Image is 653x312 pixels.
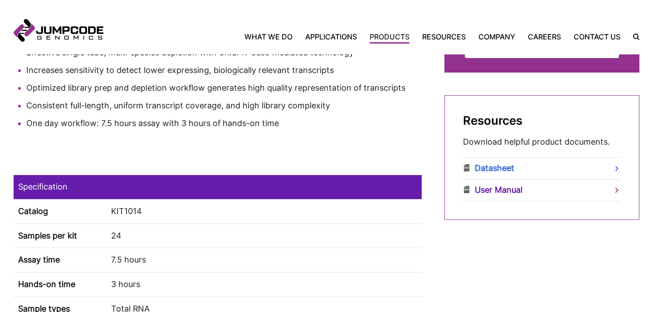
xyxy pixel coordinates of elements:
[14,175,422,199] td: Specification
[107,224,422,248] td: 24
[103,31,627,42] nav: Primary Navigation
[107,248,422,273] td: 7.5 hours
[26,117,422,130] li: One day workflow: 7.5 hours assay with 3 hours of hands-on time
[244,31,299,42] a: What We Do
[26,100,422,112] li: Consistent full-length, uniform transcript coverage, and high library complexity
[463,180,621,201] a: User Manual
[14,273,107,297] th: Hands-on time
[26,64,422,77] li: Increases sensitivity to detect lower expressing, biologically relevant transcripts
[627,34,639,40] label: Search the site.
[26,82,422,94] li: Optimized library prep and depletion workflow generates high quality representation of transcripts
[14,224,107,248] th: Samples per kit
[567,31,627,42] a: Contact Us
[416,31,472,42] a: Resources
[14,248,107,273] th: Assay time
[521,31,567,42] a: Careers
[463,114,621,127] h2: Resources
[363,31,416,42] a: Products
[14,199,107,224] th: Catalog
[107,199,422,224] td: KIT1014
[472,31,521,42] a: Company
[107,273,422,297] td: 3 hours
[463,136,621,148] p: Download helpful product documents.
[299,31,363,42] a: Applications
[463,158,621,179] a: Datasheet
